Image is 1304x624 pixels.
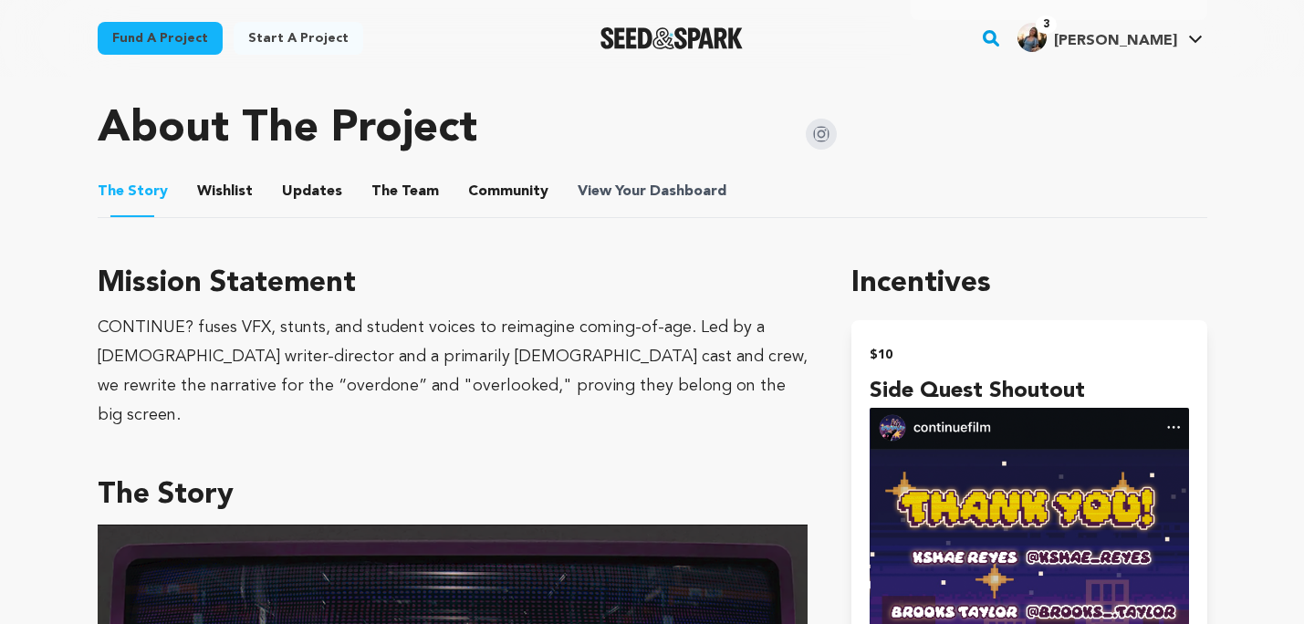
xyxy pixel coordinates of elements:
[197,181,253,203] span: Wishlist
[371,181,439,203] span: Team
[98,473,808,517] h3: The Story
[98,181,168,203] span: Story
[1036,16,1057,34] span: 3
[851,262,1206,306] h1: Incentives
[468,181,548,203] span: Community
[98,22,223,55] a: Fund a project
[600,27,744,49] a: Seed&Spark Homepage
[371,181,398,203] span: The
[578,181,730,203] span: Your
[234,22,363,55] a: Start a project
[870,342,1188,368] h2: $10
[806,119,837,150] img: Seed&Spark Instagram Icon
[98,108,477,151] h1: About The Project
[282,181,342,203] span: Updates
[1014,19,1206,52] a: Jadyn W.'s Profile
[1054,34,1177,48] span: [PERSON_NAME]
[578,181,730,203] a: ViewYourDashboard
[98,262,808,306] h3: Mission Statement
[650,181,726,203] span: Dashboard
[98,313,808,430] div: CONTINUE? fuses VFX, stunts, and student voices to reimagine coming-of-age. Led by a [DEMOGRAPHIC...
[1017,23,1177,52] div: Jadyn W.'s Profile
[600,27,744,49] img: Seed&Spark Logo Dark Mode
[1017,23,1047,52] img: f704f51a0742e353.jpg
[98,181,124,203] span: The
[1014,19,1206,57] span: Jadyn W.'s Profile
[870,375,1188,408] h4: Side Quest Shoutout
